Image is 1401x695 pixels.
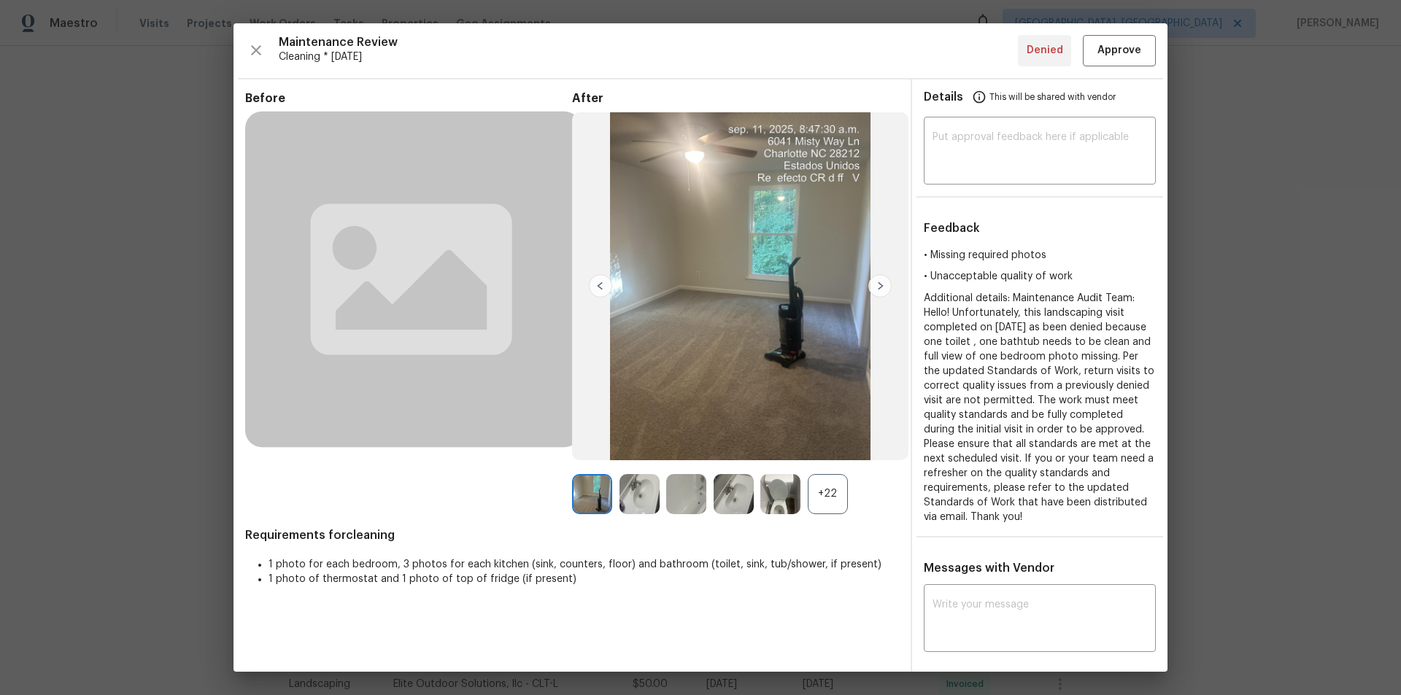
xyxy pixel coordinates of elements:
[924,293,1154,522] span: Additional details: Maintenance Audit Team: Hello! Unfortunately, this landscaping visit complete...
[868,274,892,298] img: right-chevron-button-url
[924,562,1054,574] span: Messages with Vendor
[924,222,980,234] span: Feedback
[269,572,899,586] li: 1 photo of thermostat and 1 photo of top of fridge (if present)
[924,250,1046,260] span: • Missing required photos
[589,274,612,298] img: left-chevron-button-url
[1083,35,1156,66] button: Approve
[924,79,963,114] span: Details
[279,50,1018,64] span: Cleaning * [DATE]
[269,557,899,572] li: 1 photo for each bedroom, 3 photos for each kitchen (sink, counters, floor) and bathroom (toilet,...
[245,528,899,543] span: Requirements for cleaning
[572,91,899,106] span: After
[1097,42,1141,60] span: Approve
[245,91,572,106] span: Before
[924,271,1073,282] span: • Unacceptable quality of work
[989,79,1116,114] span: This will be shared with vendor
[279,35,1018,50] span: Maintenance Review
[808,474,848,514] div: +22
